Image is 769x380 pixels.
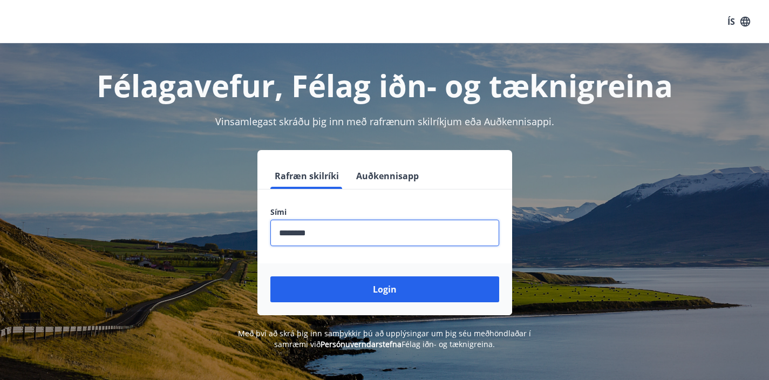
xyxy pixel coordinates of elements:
label: Sími [270,207,499,218]
button: ÍS [722,12,756,31]
span: Vinsamlegast skráðu þig inn með rafrænum skilríkjum eða Auðkennisappi. [215,115,554,128]
span: Með því að skrá þig inn samþykkir þú að upplýsingar um þig séu meðhöndlaðar í samræmi við Félag i... [238,328,531,349]
a: Persónuverndarstefna [321,339,401,349]
button: Auðkennisapp [352,163,423,189]
button: Login [270,276,499,302]
button: Rafræn skilríki [270,163,343,189]
h1: Félagavefur, Félag iðn- og tæknigreina [13,65,756,106]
